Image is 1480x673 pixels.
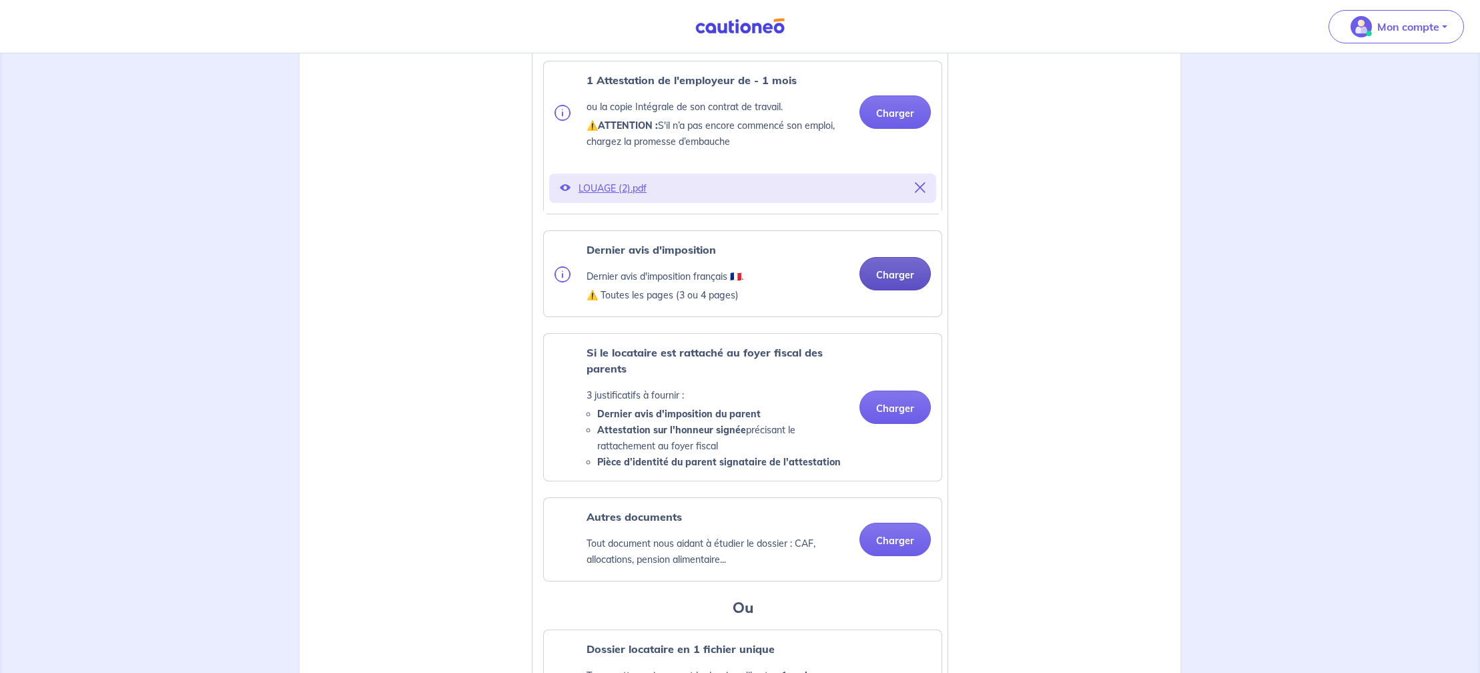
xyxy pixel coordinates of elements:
[597,422,849,454] li: précisant le rattachement au foyer fiscal
[587,346,823,375] strong: Si le locataire est rattaché au foyer fiscal des parents
[598,120,658,132] strong: ATTENTION :
[587,510,682,523] strong: Autres documents
[1351,16,1372,37] img: illu_account_valid_menu.svg
[1329,10,1464,43] button: illu_account_valid_menu.svgMon compte
[690,18,790,35] img: Cautioneo
[543,230,942,317] div: categoryName: tax-assessment, userCategory: cdi-with-trial
[587,387,849,403] p: 3 justificatifs à fournir :
[543,61,942,214] div: categoryName: employment-contract, userCategory: cdi-with-trial
[859,391,931,424] button: Charger
[587,287,743,303] p: ⚠️ Toutes les pages (3 ou 4 pages)
[587,535,849,568] p: Tout document nous aidant à étudier le dossier : CAF, allocations, pension alimentaire...
[543,598,942,619] h3: Ou
[554,266,571,282] img: info.svg
[597,456,841,468] strong: Pièce d’identité du parent signataire de l'attestation
[579,179,907,198] p: LOUAGE (2).pdf
[587,268,743,284] p: Dernier avis d'imposition français 🇫🇷.
[554,105,571,121] img: info.svg
[915,179,926,198] button: Supprimer
[859,257,931,290] button: Charger
[587,642,775,656] strong: Dossier locataire en 1 fichier unique
[543,497,942,582] div: categoryName: other, userCategory: cdi-with-trial
[859,95,931,129] button: Charger
[1377,19,1439,35] p: Mon compte
[587,118,849,150] p: ⚠️ S'il n’a pas encore commencé son emploi, chargez la promesse d’embauche
[543,333,942,481] div: categoryName: parental-tax-assessment, userCategory: cdi-with-trial
[560,179,571,198] button: Voir
[597,424,746,436] strong: Attestation sur l'honneur signée
[587,99,849,115] p: ou la copie Intégrale de son contrat de travail.
[859,523,931,556] button: Charger
[587,243,716,256] strong: Dernier avis d'imposition
[597,408,761,420] strong: Dernier avis d'imposition du parent
[587,73,797,87] strong: 1 Attestation de l'employeur de - 1 mois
